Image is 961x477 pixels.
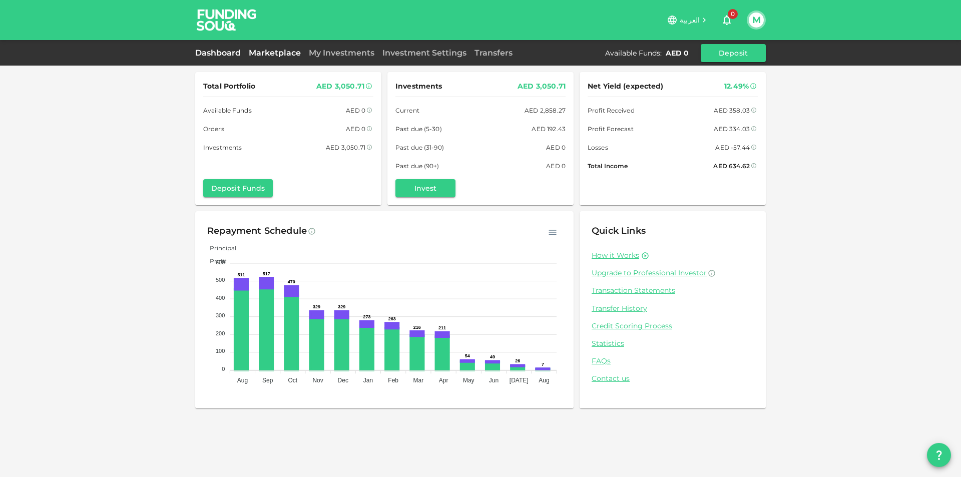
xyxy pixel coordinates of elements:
[395,80,442,93] span: Investments
[203,80,255,93] span: Total Portfolio
[326,142,365,153] div: AED 3,050.71
[592,339,754,348] a: Statistics
[510,377,529,384] tspan: [DATE]
[216,277,225,283] tspan: 500
[715,142,750,153] div: AED -57.44
[592,286,754,295] a: Transaction Statements
[463,377,474,384] tspan: May
[518,80,566,93] div: AED 3,050.71
[216,312,225,318] tspan: 300
[305,48,378,58] a: My Investments
[714,105,750,116] div: AED 358.03
[927,443,951,467] button: question
[713,161,750,171] div: AED 634.62
[592,268,707,277] span: Upgrade to Professional Investor
[592,356,754,366] a: FAQs
[588,161,628,171] span: Total Income
[525,105,566,116] div: AED 2,858.27
[202,257,227,265] span: Profit
[346,124,365,134] div: AED 0
[749,13,764,28] button: M
[202,244,236,252] span: Principal
[588,124,634,134] span: Profit Forecast
[532,124,566,134] div: AED 192.43
[203,142,242,153] span: Investments
[592,321,754,331] a: Credit Scoring Process
[338,377,348,384] tspan: Dec
[724,80,749,93] div: 12.49%
[207,223,307,239] div: Repayment Schedule
[717,10,737,30] button: 0
[395,124,442,134] span: Past due (5-30)
[245,48,305,58] a: Marketplace
[592,374,754,383] a: Contact us
[363,377,373,384] tspan: Jan
[262,377,273,384] tspan: Sep
[546,161,566,171] div: AED 0
[413,377,424,384] tspan: Mar
[395,161,439,171] span: Past due (90+)
[489,377,499,384] tspan: Jun
[378,48,470,58] a: Investment Settings
[592,251,639,260] a: How it Works
[216,348,225,354] tspan: 100
[216,330,225,336] tspan: 200
[539,377,549,384] tspan: Aug
[666,48,689,58] div: AED 0
[203,179,273,197] button: Deposit Funds
[288,377,298,384] tspan: Oct
[439,377,448,384] tspan: Apr
[203,124,224,134] span: Orders
[588,80,664,93] span: Net Yield (expected)
[346,105,365,116] div: AED 0
[312,377,323,384] tspan: Nov
[588,142,608,153] span: Losses
[195,48,245,58] a: Dashboard
[592,225,646,236] span: Quick Links
[470,48,517,58] a: Transfers
[592,268,754,278] a: Upgrade to Professional Investor
[395,142,444,153] span: Past due (31-90)
[216,259,225,265] tspan: 600
[237,377,248,384] tspan: Aug
[701,44,766,62] button: Deposit
[592,304,754,313] a: Transfer History
[222,366,225,372] tspan: 0
[588,105,635,116] span: Profit Received
[316,80,364,93] div: AED 3,050.71
[728,9,738,19] span: 0
[395,179,455,197] button: Invest
[605,48,662,58] div: Available Funds :
[546,142,566,153] div: AED 0
[714,124,750,134] div: AED 334.03
[680,16,700,25] span: العربية
[388,377,398,384] tspan: Feb
[203,105,252,116] span: Available Funds
[395,105,419,116] span: Current
[216,295,225,301] tspan: 400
